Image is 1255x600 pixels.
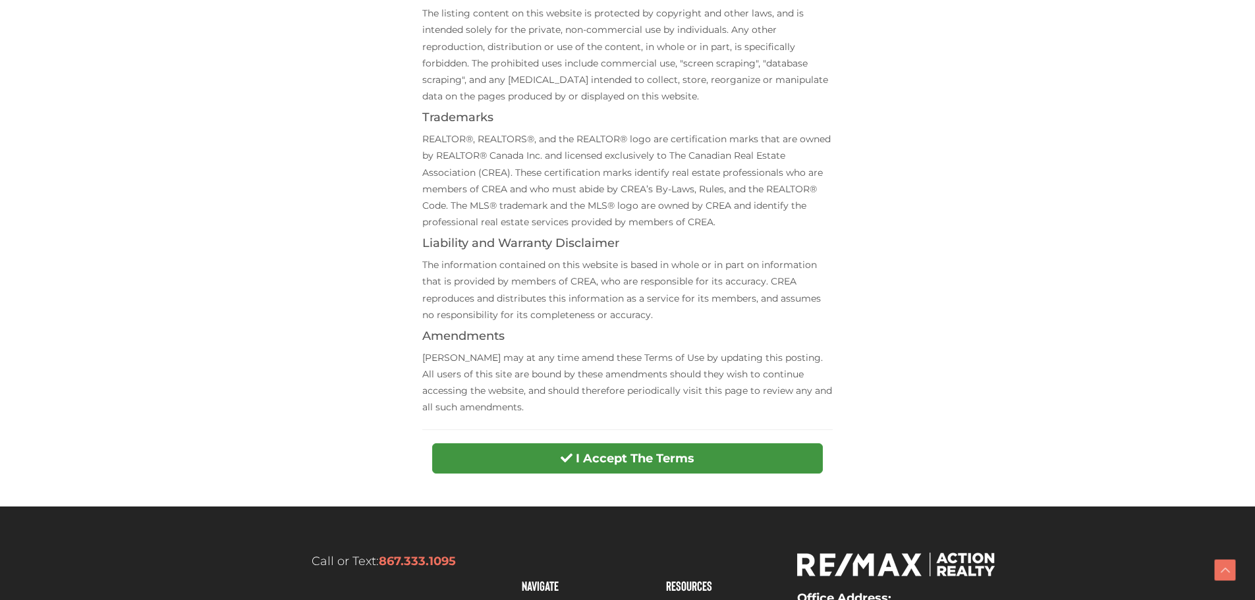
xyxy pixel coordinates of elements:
[422,131,833,231] p: REALTOR®, REALTORS®, and the REALTOR® logo are certification marks that are owned by REALTOR® Can...
[422,5,833,105] p: The listing content on this website is protected by copyright and other laws, and is intended sol...
[522,579,653,592] h4: Navigate
[422,330,833,343] h4: Amendments
[422,350,833,416] p: [PERSON_NAME] may at any time amend these Terms of Use by updating this posting. All users of thi...
[422,257,833,323] p: The information contained on this website is based in whole or in part on information that is pro...
[432,443,823,474] button: I Accept The Terms
[379,554,456,568] a: 867.333.1095
[666,579,784,592] h4: Resources
[422,111,833,124] h4: Trademarks
[422,237,833,250] h4: Liability and Warranty Disclaimer
[259,553,509,570] p: Call or Text:
[576,451,694,466] strong: I Accept The Terms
